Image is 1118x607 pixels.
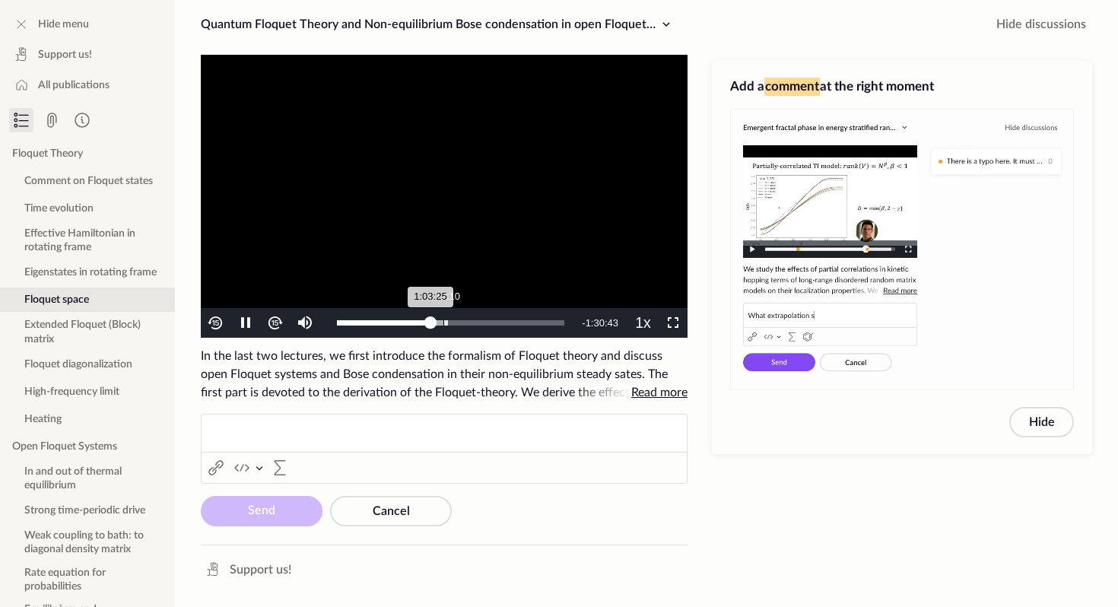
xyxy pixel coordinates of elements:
[207,314,224,332] img: back
[201,55,688,338] div: Video Player
[586,317,618,329] span: 1:30:43
[38,17,89,32] span: Hide menu
[266,314,284,332] img: forth
[198,558,297,582] a: Support us!
[373,505,410,517] span: Cancel
[195,12,681,37] button: Quantum Floquet Theory and Non-equilibrium Bose condensation in open Floquet Systems
[658,308,688,338] button: Fullscreen
[730,78,1074,96] h3: Add a at the right moment
[330,496,452,526] button: Cancel
[628,308,658,338] button: Playback Rate
[582,317,585,329] span: -
[764,78,820,96] span: comment
[248,504,275,516] span: Send
[230,561,291,579] span: Support us!
[1009,407,1074,437] button: Hide
[201,347,688,402] span: In the last two lectures, we first introduce the formalism of Floquet theory and discuss open Flo...
[337,320,564,326] div: Progress Bar
[38,47,92,62] span: Support us!
[631,386,688,399] span: Read more
[201,18,694,30] span: Quantum Floquet Theory and Non-equilibrium Bose condensation in open Floquet Systems
[230,308,260,338] button: Pause
[201,496,322,526] button: Send
[38,78,110,93] span: All publications
[290,308,319,338] button: Mute
[996,15,1086,33] span: Hide discussions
